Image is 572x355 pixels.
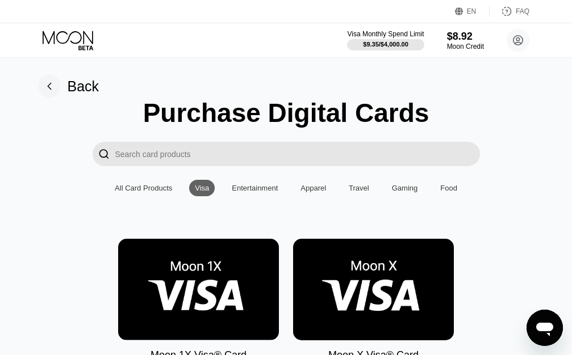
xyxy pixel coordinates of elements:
div: Purchase Digital Cards [143,98,429,128]
div: Visa Monthly Spend Limit [347,30,424,38]
div: $8.92 [447,31,484,43]
div: All Card Products [109,180,178,196]
div: Gaming [386,180,424,196]
div: Gaming [392,184,418,192]
div: All Card Products [115,184,172,192]
div: Visa [189,180,215,196]
div: $9.35 / $4,000.00 [363,41,408,48]
div: Apparel [300,184,326,192]
div: Apparel [295,180,332,196]
div: Entertainment [226,180,283,196]
div: $8.92Moon Credit [447,31,484,50]
div: Entertainment [232,184,278,192]
div: Visa Monthly Spend Limit$9.35/$4,000.00 [347,30,424,50]
div:  [98,147,110,160]
div: Visa [195,184,209,192]
div: Food [435,180,463,196]
div: Travel [343,180,375,196]
div: FAQ [490,6,529,17]
div:  [93,142,115,166]
iframe: Button to launch messaging window, conversation in progress [527,310,563,346]
div: Moon Credit [447,43,484,50]
div: FAQ [516,7,529,15]
div: EN [467,7,477,15]
div: Travel [349,184,369,192]
div: Back [38,75,99,98]
input: Search card products [115,142,480,166]
div: Food [440,184,457,192]
div: EN [455,6,490,17]
div: Back [68,78,99,95]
